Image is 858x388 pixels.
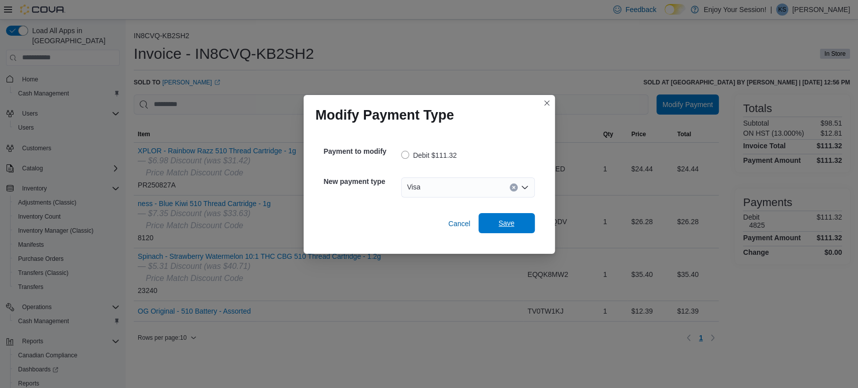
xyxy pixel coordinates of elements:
[510,183,518,191] button: Clear input
[444,214,474,234] button: Cancel
[499,218,515,228] span: Save
[401,149,457,161] label: Debit $111.32
[479,213,535,233] button: Save
[324,141,399,161] h5: Payment to modify
[521,183,529,191] button: Open list of options
[448,219,470,229] span: Cancel
[324,171,399,191] h5: New payment type
[424,181,425,193] input: Accessible screen reader label
[541,97,553,109] button: Closes this modal window
[316,107,454,123] h1: Modify Payment Type
[407,181,421,193] span: Visa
